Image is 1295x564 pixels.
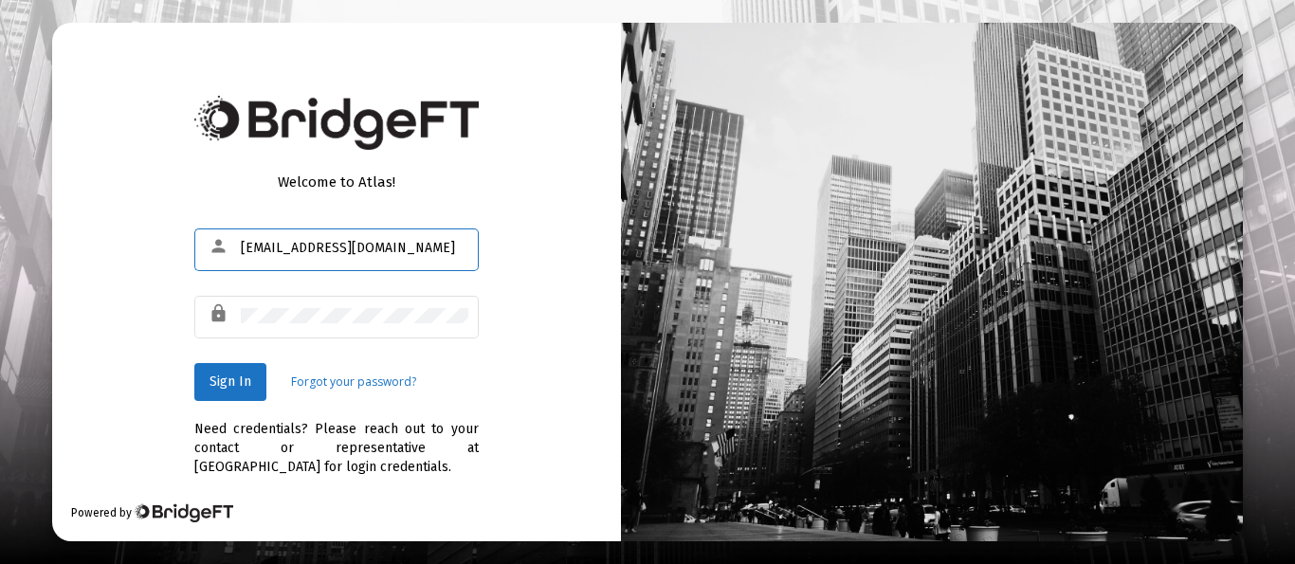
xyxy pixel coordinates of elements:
span: Sign In [210,373,251,390]
div: Need credentials? Please reach out to your contact or representative at [GEOGRAPHIC_DATA] for log... [194,401,479,477]
button: Sign In [194,363,266,401]
img: Bridge Financial Technology Logo [194,96,479,150]
mat-icon: lock [209,302,231,325]
mat-icon: person [209,235,231,258]
img: Bridge Financial Technology Logo [134,503,233,522]
a: Forgot your password? [291,373,416,391]
input: Email or Username [241,241,468,256]
div: Powered by [71,503,233,522]
div: Welcome to Atlas! [194,173,479,191]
